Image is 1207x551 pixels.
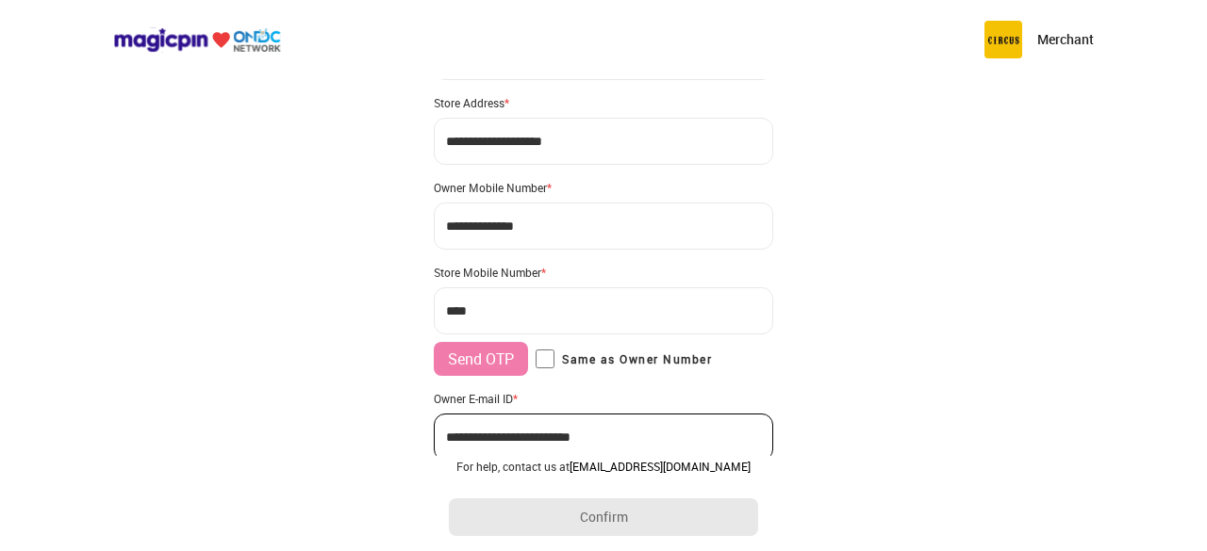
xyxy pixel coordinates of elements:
label: Same as Owner Number [536,349,712,368]
p: Merchant [1037,30,1094,49]
input: Same as Owner Number [536,349,554,368]
img: circus.b677b59b.png [984,21,1022,58]
a: [EMAIL_ADDRESS][DOMAIN_NAME] [570,459,751,474]
div: Owner E-mail ID [434,391,773,406]
div: Owner Mobile Number [434,180,773,195]
div: Store Address [434,95,773,110]
button: Confirm [449,498,758,536]
div: For help, contact us at [449,459,758,474]
img: ondc-logo-new-small.8a59708e.svg [113,27,281,53]
button: Send OTP [434,342,528,376]
div: Store Mobile Number [434,265,773,280]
